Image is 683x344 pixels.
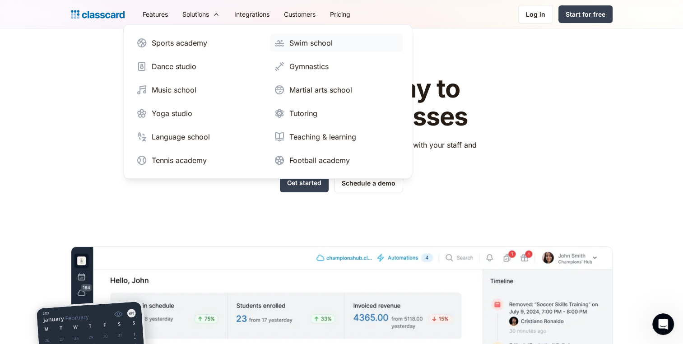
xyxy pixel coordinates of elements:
div: Start for free [566,9,605,19]
nav: Solutions [123,24,412,179]
div: Football academy [289,155,350,166]
a: Dance studio [133,57,265,75]
a: Start for free [558,5,613,23]
div: Language school [152,131,210,142]
a: Teaching & learning [270,128,403,146]
div: Tennis academy [152,155,207,166]
a: Sports academy [133,34,265,52]
div: Tutoring [289,108,317,119]
div: Teaching & learning [289,131,356,142]
div: Log in [526,9,545,19]
a: Football academy [270,151,403,169]
a: Pricing [323,4,358,24]
a: Martial arts school [270,81,403,99]
a: Log in [518,5,553,23]
a: Gymnastics [270,57,403,75]
div: Gymnastics [289,61,329,72]
a: Get started [280,174,329,192]
div: Swim school [289,37,333,48]
a: Swim school [270,34,403,52]
a: Language school [133,128,265,146]
a: Schedule a demo [334,174,403,192]
a: Tutoring [270,104,403,122]
a: Yoga studio [133,104,265,122]
div: Solutions [175,4,227,24]
div: Martial arts school [289,84,352,95]
div: Yoga studio [152,108,192,119]
a: Tennis academy [133,151,265,169]
a: Customers [277,4,323,24]
div: Sports academy [152,37,207,48]
div: Music school [152,84,196,95]
a: home [71,8,125,21]
a: Features [135,4,175,24]
a: Integrations [227,4,277,24]
div: Dance studio [152,61,196,72]
div: Solutions [182,9,209,19]
iframe: Intercom live chat [652,313,674,335]
a: Music school [133,81,265,99]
